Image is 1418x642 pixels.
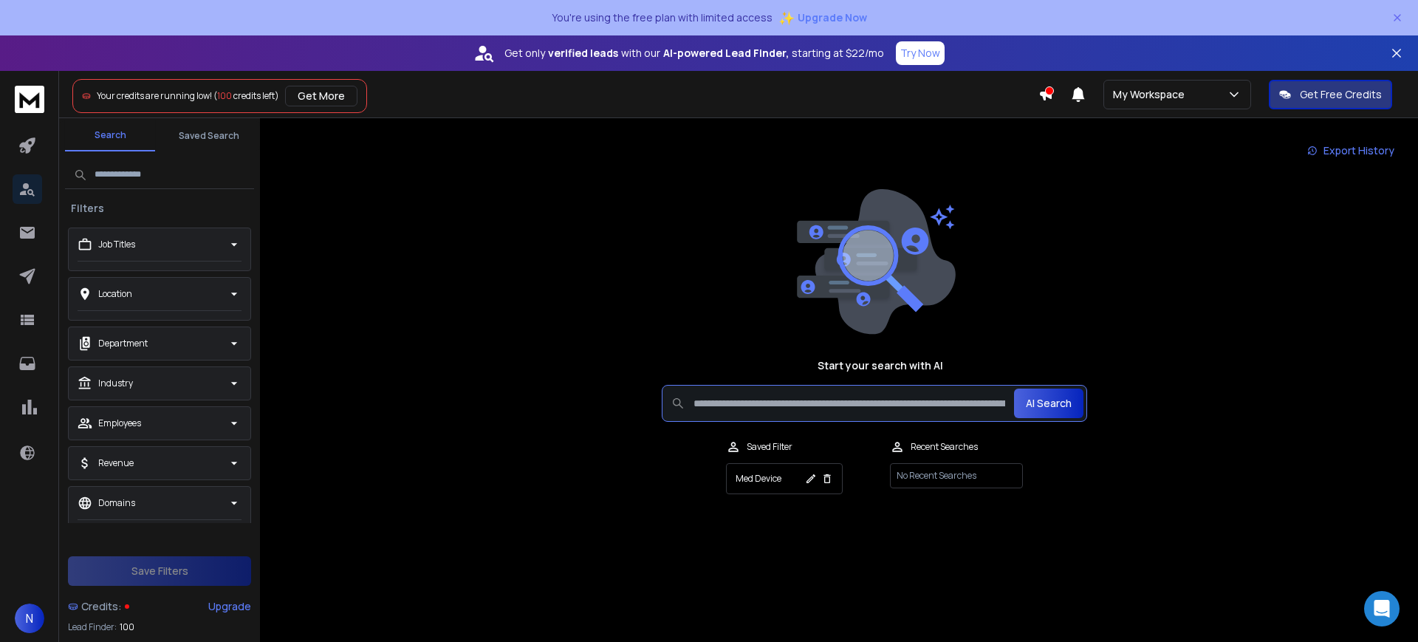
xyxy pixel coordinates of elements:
span: Credits: [81,599,122,614]
p: My Workspace [1113,87,1191,102]
p: Med Device [736,473,781,485]
button: AI Search [1014,389,1083,418]
strong: AI-powered Lead Finder, [663,46,789,61]
button: Try Now [896,41,945,65]
p: Recent Searches [911,441,978,453]
p: No Recent Searches [890,463,1023,488]
button: Med Device [726,463,843,494]
p: You're using the free plan with limited access [552,10,773,25]
p: Get only with our starting at $22/mo [504,46,884,61]
p: Job Titles [98,239,135,250]
p: Employees [98,417,141,429]
button: Saved Search [164,121,254,151]
span: Your credits are running low! [97,89,212,102]
button: N [15,604,44,633]
p: Get Free Credits [1300,87,1382,102]
div: Open Intercom Messenger [1364,591,1400,626]
span: ( credits left) [213,89,279,102]
div: Upgrade [208,599,251,614]
p: Try Now [900,46,940,61]
p: Industry [98,378,133,389]
p: Saved Filter [747,441,792,453]
h3: Filters [65,201,110,216]
span: 100 [217,89,232,102]
img: image [793,189,956,335]
strong: verified leads [548,46,618,61]
h1: Start your search with AI [818,358,943,373]
p: Domains [98,497,135,509]
p: Department [98,338,148,349]
span: Upgrade Now [798,10,867,25]
button: Search [65,120,155,151]
button: Get More [285,86,357,106]
p: Lead Finder: [68,621,117,633]
button: ✨Upgrade Now [778,3,867,33]
a: Export History [1295,136,1406,165]
button: Get Free Credits [1269,80,1392,109]
span: ✨ [778,7,795,28]
p: Location [98,288,132,300]
a: Credits:Upgrade [68,592,251,621]
span: 100 [120,621,134,633]
p: Revenue [98,457,134,469]
img: logo [15,86,44,113]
